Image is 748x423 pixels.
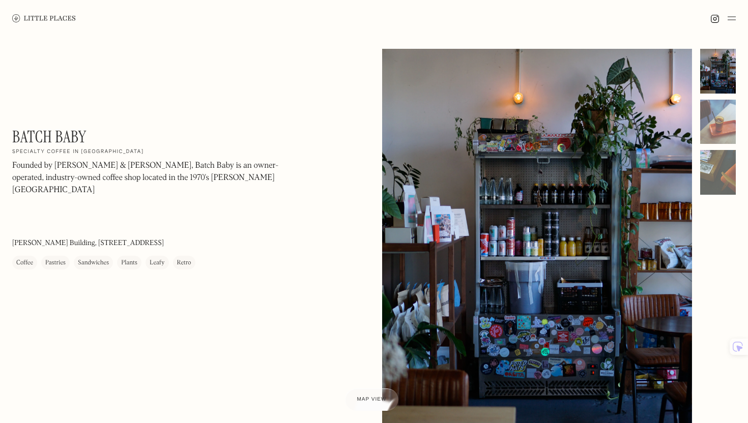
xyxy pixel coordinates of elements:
div: Pastries [45,258,66,268]
div: Coffee [16,258,33,268]
p: ‍ [12,219,287,231]
p: Founded by [PERSON_NAME] & [PERSON_NAME], Batch Baby is an owner-operated, industry-owned coffee ... [12,160,287,196]
p: ‍ [12,201,287,214]
span: Map view [357,397,387,402]
a: Map view [345,388,399,411]
h1: Batch Baby [12,127,86,146]
p: [PERSON_NAME] Building, [STREET_ADDRESS] [12,238,164,249]
div: Plants [121,258,137,268]
h2: Specialty coffee in [GEOGRAPHIC_DATA] [12,148,143,156]
div: Leafy [150,258,164,268]
div: Retro [177,258,191,268]
div: Sandwiches [78,258,109,268]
